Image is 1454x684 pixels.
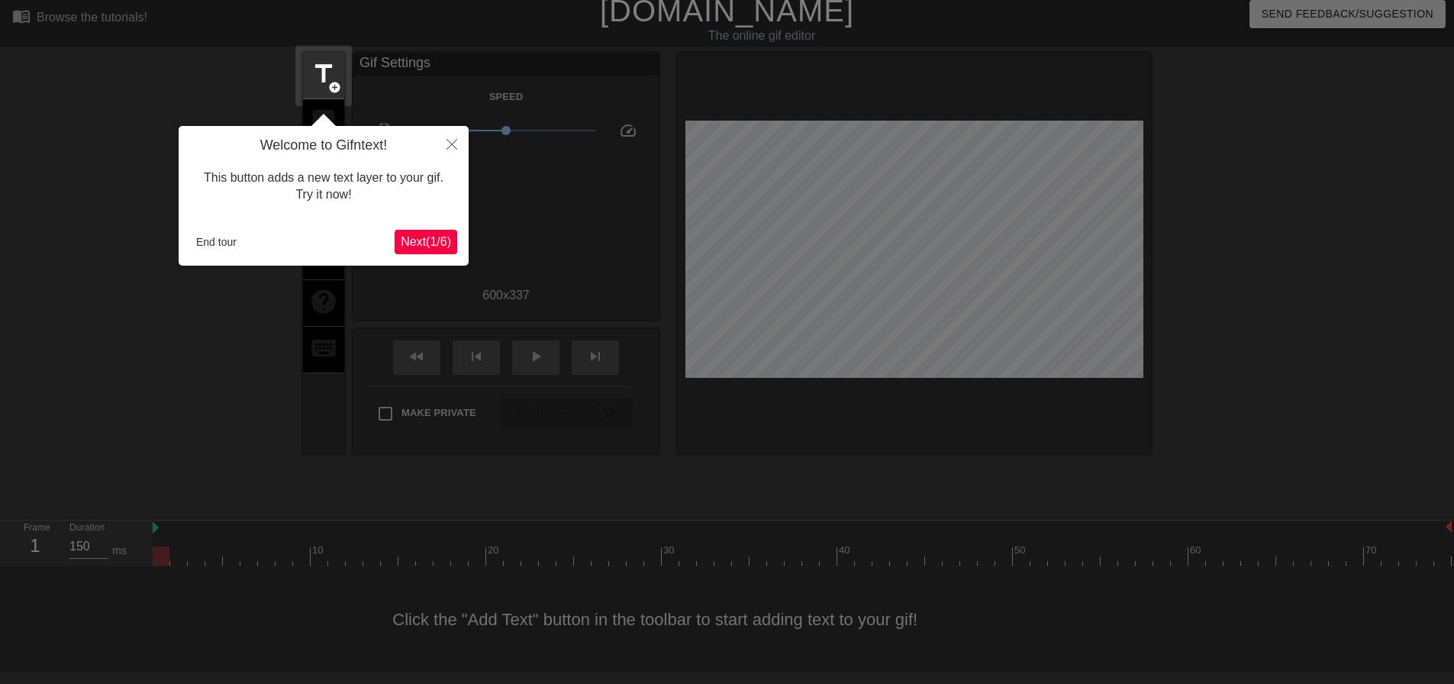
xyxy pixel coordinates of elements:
span: Next ( 1 / 6 ) [401,235,451,248]
div: This button adds a new text layer to your gif. Try it now! [190,154,457,219]
button: Next [395,230,457,254]
h4: Welcome to Gifntext! [190,137,457,154]
button: Close [435,126,469,161]
button: End tour [190,231,243,253]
